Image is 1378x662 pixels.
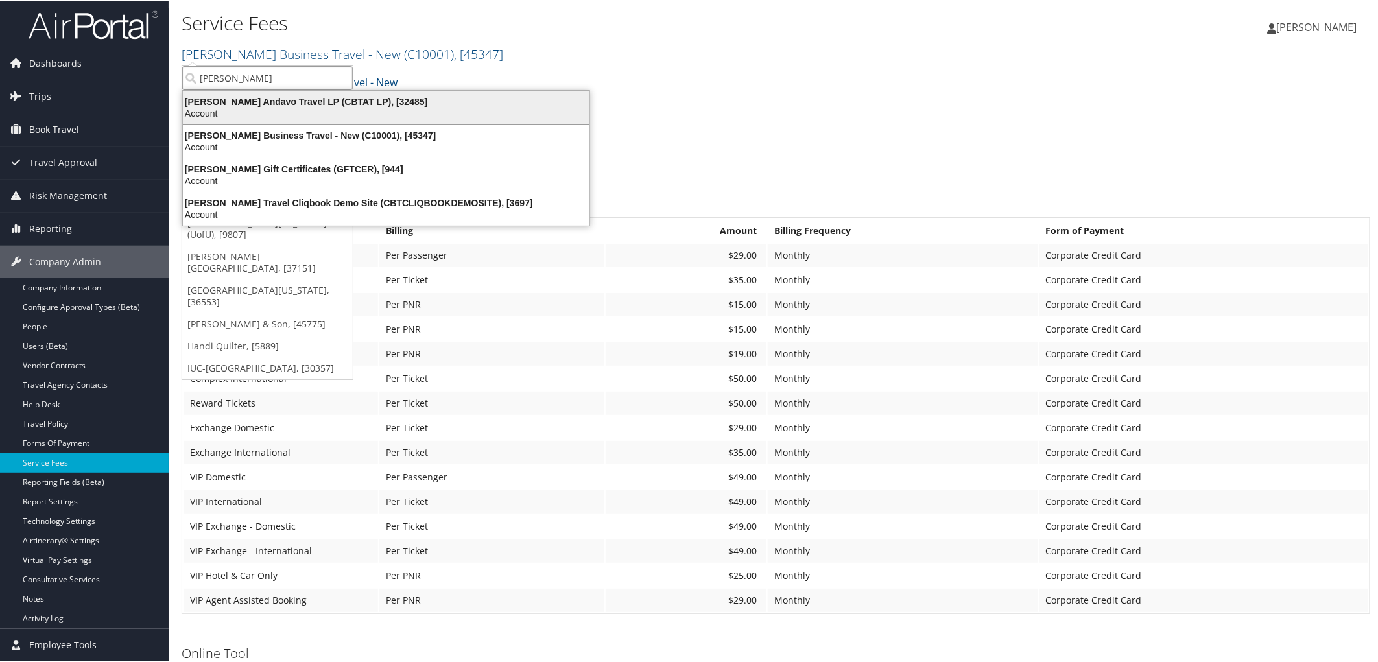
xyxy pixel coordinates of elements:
td: Corporate Credit Card [1039,316,1368,340]
td: Corporate Credit Card [1039,292,1368,315]
td: Monthly [768,514,1038,537]
div: Account [175,207,597,219]
td: Per Ticket [379,489,604,512]
img: airportal-logo.png [29,8,158,39]
td: Exchange International [184,440,378,463]
td: Per PNR [379,316,604,340]
a: [PERSON_NAME] & Son, [45775] [182,312,353,334]
td: $29.00 [606,415,766,438]
td: VIP International [184,489,378,512]
td: Corporate Credit Card [1039,267,1368,290]
td: $19.00 [606,341,766,364]
td: $25.00 [606,563,766,586]
div: [PERSON_NAME] Andavo Travel LP (CBTAT LP), [32485] [175,95,597,106]
td: Monthly [768,267,1038,290]
td: Reward Tickets [184,390,378,414]
span: Company Admin [29,244,101,277]
td: Monthly [768,587,1038,611]
div: Account [175,106,597,118]
span: Travel Approval [29,145,97,178]
a: [PERSON_NAME][GEOGRAPHIC_DATA], [37151] [182,244,353,278]
td: Corporate Credit Card [1039,415,1368,438]
div: [PERSON_NAME] Travel Cliqbook Demo Site (CBTCLIQBOOKDEMOSITE), [3697] [175,196,597,207]
span: ( C10001 ) [404,44,454,62]
td: Per Ticket [379,538,604,562]
td: Per PNR [379,341,604,364]
td: $49.00 [606,538,766,562]
span: Book Travel [29,112,79,145]
div: [PERSON_NAME] Business Travel - New (C10001), [45347] [175,128,597,140]
td: Monthly [768,440,1038,463]
td: Corporate Credit Card [1039,464,1368,488]
th: Billing [379,218,604,241]
td: $49.00 [606,514,766,537]
td: VIP Agent Assisted Booking [184,587,378,611]
td: $49.00 [606,489,766,512]
a: IUC-[GEOGRAPHIC_DATA], [30357] [182,356,353,378]
td: VIP Domestic [184,464,378,488]
h1: New CBT Fee [182,142,1370,169]
td: Per Passenger [379,464,604,488]
td: Corporate Credit Card [1039,587,1368,611]
td: Monthly [768,292,1038,315]
td: Monthly [768,341,1038,364]
td: $15.00 [606,316,766,340]
td: Corporate Credit Card [1039,538,1368,562]
td: Monthly [768,464,1038,488]
span: Employee Tools [29,628,97,660]
td: Monthly [768,242,1038,266]
span: , [ 45347 ] [454,44,503,62]
span: Risk Management [29,178,107,211]
td: VIP Hotel & Car Only [184,563,378,586]
span: Dashboards [29,46,82,78]
h3: Online Tool [182,643,1370,661]
th: Form of Payment [1039,218,1368,241]
td: Per Ticket [379,415,604,438]
a: [PERSON_NAME] [1268,6,1370,45]
div: Account [175,140,597,152]
td: Monthly [768,415,1038,438]
h3: Full Service Agent [182,193,1370,211]
td: Per Ticket [379,366,604,389]
td: $50.00 [606,390,766,414]
td: Corporate Credit Card [1039,242,1368,266]
th: Amount [606,218,766,241]
td: Monthly [768,563,1038,586]
td: Monthly [768,489,1038,512]
td: Per Ticket [379,390,604,414]
span: [PERSON_NAME] [1277,19,1357,33]
td: Corporate Credit Card [1039,341,1368,364]
div: [PERSON_NAME] Gift Certificates (GFTCER), [944] [175,162,597,174]
a: [PERSON_NAME] Business Travel - New [182,44,503,62]
td: VIP Exchange - Domestic [184,514,378,537]
td: Per Ticket [379,267,604,290]
td: Monthly [768,538,1038,562]
td: Corporate Credit Card [1039,366,1368,389]
span: Reporting [29,211,72,244]
div: Account [175,174,597,185]
td: Monthly [768,366,1038,389]
td: $15.00 [606,292,766,315]
td: $29.00 [606,587,766,611]
td: Monthly [768,390,1038,414]
td: VIP Exchange - International [184,538,378,562]
a: [GEOGRAPHIC_DATA][US_STATE], [36553] [182,278,353,312]
td: Corporate Credit Card [1039,563,1368,586]
td: $35.00 [606,267,766,290]
input: Search Accounts [182,65,353,89]
td: Per PNR [379,292,604,315]
td: Corporate Credit Card [1039,390,1368,414]
a: [GEOGRAPHIC_DATA][US_STATE] (UofU), [9807] [182,211,353,244]
td: $50.00 [606,366,766,389]
td: Corporate Credit Card [1039,489,1368,512]
td: Exchange Domestic [184,415,378,438]
td: Per Ticket [379,514,604,537]
td: Monthly [768,316,1038,340]
td: Corporate Credit Card [1039,440,1368,463]
td: $35.00 [606,440,766,463]
td: Per PNR [379,587,604,611]
a: Handi Quilter, [5889] [182,334,353,356]
td: Per Passenger [379,242,604,266]
td: Per PNR [379,563,604,586]
th: Billing Frequency [768,218,1038,241]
